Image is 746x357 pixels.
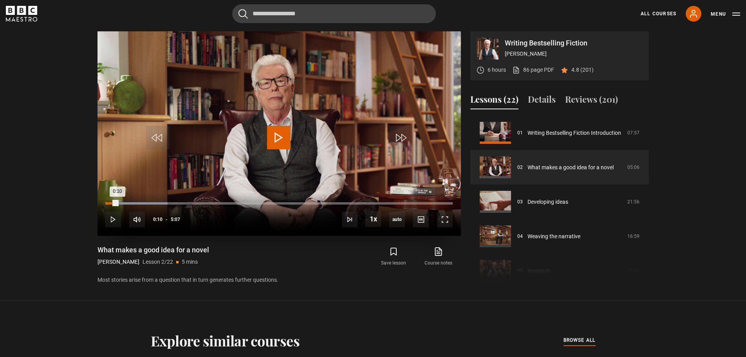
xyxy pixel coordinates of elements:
[389,212,405,227] div: Current quality: 720p
[371,245,416,268] button: Save lesson
[505,40,643,47] p: Writing Bestselling Fiction
[98,258,139,266] p: [PERSON_NAME]
[365,211,381,227] button: Playback Rate
[571,66,594,74] p: 4.8 (201)
[166,217,168,222] span: -
[182,258,198,266] p: 5 mins
[505,50,643,58] p: [PERSON_NAME]
[171,212,180,227] span: 5:07
[151,332,300,349] h2: Explore similar courses
[564,336,596,345] a: browse all
[527,163,614,172] a: What makes a good idea for a novel
[527,232,580,241] a: Weaving the narrative
[565,93,618,109] button: Reviews (201)
[488,66,506,74] p: 6 hours
[527,198,568,206] a: Developing ideas
[98,276,461,284] p: Most stories arise from a question that in turn generates further questions.
[143,258,173,266] p: Lesson 2/22
[105,212,121,227] button: Play
[98,245,209,255] h1: What makes a good idea for a novel
[437,212,453,227] button: Fullscreen
[528,93,556,109] button: Details
[527,129,621,137] a: Writing Bestselling Fiction Introduction
[470,93,518,109] button: Lessons (22)
[416,245,461,268] a: Course notes
[512,66,554,74] a: 86 page PDF
[389,212,405,227] span: auto
[564,336,596,344] span: browse all
[129,212,145,227] button: Mute
[238,9,248,19] button: Submit the search query
[98,31,461,236] video-js: Video Player
[711,10,740,18] button: Toggle navigation
[641,10,676,17] a: All Courses
[232,4,436,23] input: Search
[342,212,358,227] button: Next Lesson
[413,212,429,227] button: Captions
[153,212,163,227] span: 0:10
[105,202,452,205] div: Progress Bar
[6,6,37,22] svg: BBC Maestro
